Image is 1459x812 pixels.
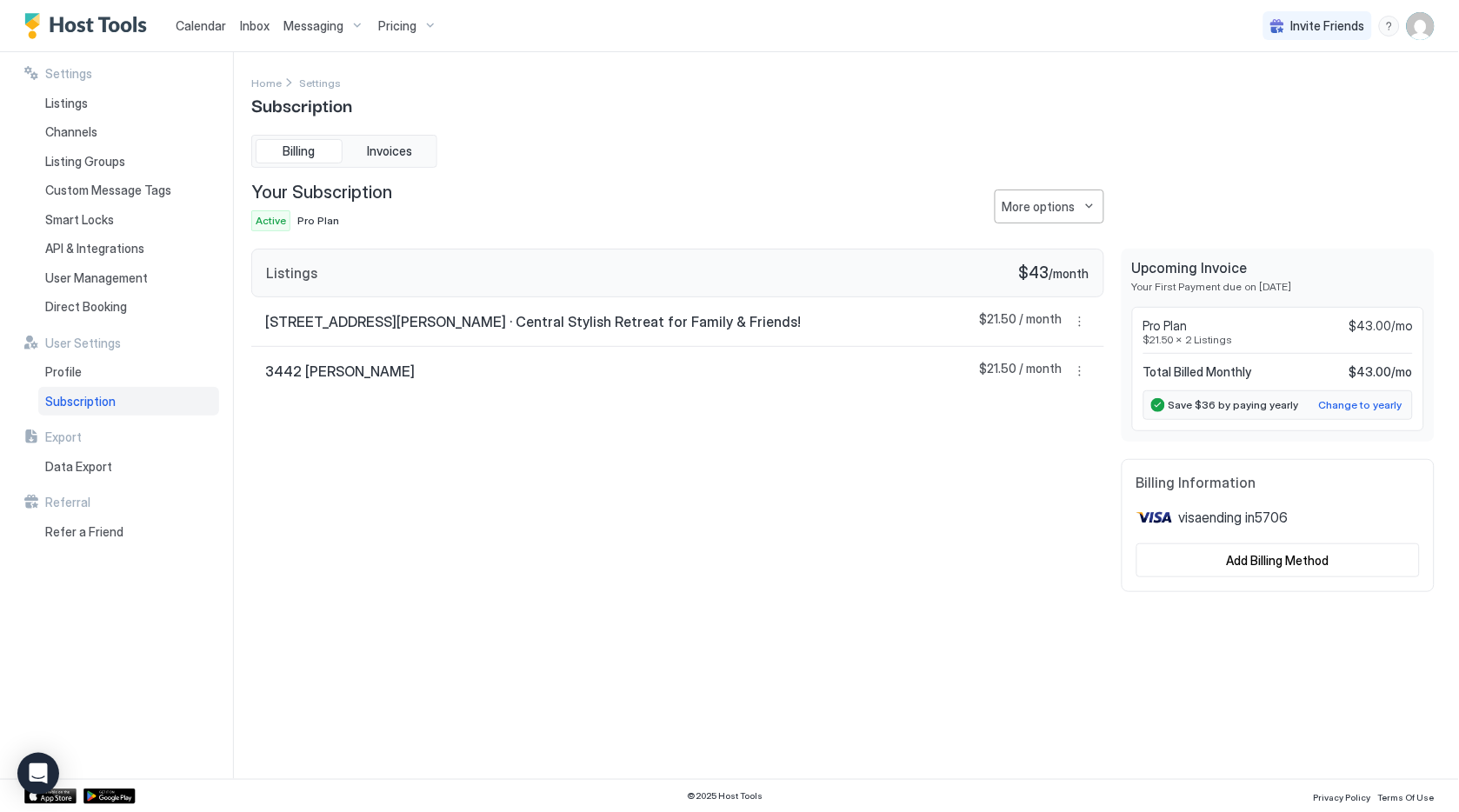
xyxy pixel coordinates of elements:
[45,66,92,82] span: Settings
[45,299,127,315] span: Direct Booking
[1143,318,1188,334] span: Pro Plan
[38,176,219,205] a: Custom Message Tags
[1132,259,1424,276] span: Upcoming Invoice
[251,73,282,91] a: Home
[1349,318,1413,334] span: $43.00/mo
[1179,509,1289,526] span: visa ending in 5706
[38,517,219,547] a: Refer a Friend
[1314,792,1371,802] span: Privacy Policy
[45,124,97,140] span: Channels
[1069,361,1090,382] div: menu
[256,139,343,163] button: Billing
[1136,505,1172,529] img: visa
[240,18,270,33] span: Inbox
[38,292,219,322] a: Direct Booking
[299,73,341,91] div: Breadcrumb
[1378,787,1435,805] a: Terms Of Use
[251,77,282,90] span: Home
[266,264,317,282] span: Listings
[38,357,219,387] a: Profile
[240,17,270,35] a: Inbox
[1019,263,1049,283] span: $43
[176,17,226,35] a: Calendar
[45,459,112,475] span: Data Export
[38,117,219,147] a: Channels
[38,147,219,176] a: Listing Groups
[1314,787,1371,805] a: Privacy Policy
[38,205,219,235] a: Smart Locks
[251,73,282,91] div: Breadcrumb
[687,790,763,802] span: © 2025 Host Tools
[1169,398,1299,411] span: Save $36 by paying yearly
[45,241,144,256] span: API & Integrations
[45,394,116,409] span: Subscription
[1143,333,1413,346] span: $21.50 x 2 Listings
[1379,16,1400,37] div: menu
[45,154,125,170] span: Listing Groups
[297,214,339,227] span: Pro Plan
[1069,361,1090,382] button: More options
[299,73,341,91] a: Settings
[1291,18,1365,34] span: Invite Friends
[17,753,59,795] div: Open Intercom Messenger
[1049,266,1089,282] span: / month
[1069,311,1090,332] button: More options
[378,18,416,34] span: Pricing
[45,495,90,510] span: Referral
[38,263,219,293] a: User Management
[45,96,88,111] span: Listings
[1378,792,1435,802] span: Terms Of Use
[1069,311,1090,332] div: menu
[1143,364,1252,380] span: Total Billed Monthly
[1316,395,1405,416] button: Change to yearly
[367,143,412,159] span: Invoices
[346,139,433,163] button: Invoices
[251,91,352,117] span: Subscription
[45,183,171,198] span: Custom Message Tags
[995,190,1104,223] button: More options
[1227,551,1329,569] div: Add Billing Method
[38,452,219,482] a: Data Export
[45,336,121,351] span: User Settings
[38,89,219,118] a: Listings
[1136,543,1420,577] button: Add Billing Method
[980,361,1063,382] span: $21.50 / month
[1349,364,1413,380] span: $43.00 / mo
[251,182,392,203] span: Your Subscription
[1132,280,1424,293] span: Your First Payment due on [DATE]
[38,387,219,416] a: Subscription
[1003,197,1076,216] div: More options
[1136,474,1420,491] span: Billing Information
[980,311,1063,332] span: $21.50 / month
[256,213,286,229] span: Active
[995,190,1104,223] div: menu
[45,212,114,228] span: Smart Locks
[1407,12,1435,40] div: User profile
[251,135,437,168] div: tab-group
[1319,397,1402,413] div: Change to yearly
[283,18,343,34] span: Messaging
[45,429,82,445] span: Export
[45,364,82,380] span: Profile
[176,18,226,33] span: Calendar
[299,77,341,90] span: Settings
[24,13,155,39] a: Host Tools Logo
[265,363,415,380] span: 3442 [PERSON_NAME]
[45,524,123,540] span: Refer a Friend
[38,234,219,263] a: API & Integrations
[265,313,801,330] span: [STREET_ADDRESS][PERSON_NAME] · Central Stylish Retreat for Family & Friends!
[45,270,148,286] span: User Management
[24,789,77,804] a: App Store
[283,143,316,159] span: Billing
[83,789,136,804] a: Google Play Store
